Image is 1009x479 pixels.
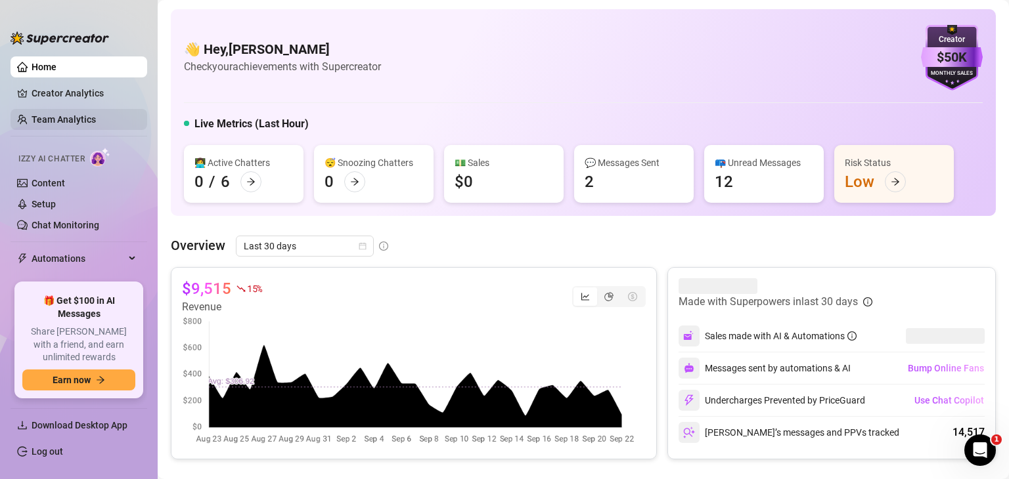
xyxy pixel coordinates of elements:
div: 14,517 [953,425,985,440]
a: Log out [32,446,63,457]
span: 1 [991,434,1002,445]
div: 12 [715,171,733,192]
article: Revenue [182,299,262,315]
span: arrow-right [246,177,256,186]
img: logo-BBDzfeDw.svg [11,31,109,45]
span: download [17,420,28,430]
div: 0 [194,171,204,192]
h5: Live Metrics (Last Hour) [194,116,309,132]
span: arrow-right [96,375,105,385]
span: Download Desktop App [32,420,127,430]
div: 2 [585,171,594,192]
img: svg%3e [683,427,695,438]
span: arrow-right [891,177,900,186]
article: Check your achievements with Supercreator [184,58,381,75]
div: segmented control [572,286,646,307]
article: Made with Superpowers in last 30 days [679,294,858,310]
span: dollar-circle [628,292,637,301]
span: Use Chat Copilot [914,395,984,406]
div: Monthly Sales [921,70,983,78]
span: line-chart [581,292,590,301]
span: Izzy AI Chatter [18,153,85,165]
div: 💬 Messages Sent [585,156,683,170]
img: AI Chatter [90,148,110,167]
a: Home [32,62,56,72]
a: Setup [32,199,56,209]
button: Use Chat Copilot [914,390,985,411]
div: 💵 Sales [455,156,553,170]
span: thunderbolt [17,253,28,264]
span: Earn now [53,375,91,385]
iframe: Intercom live chat [964,434,996,466]
a: Creator Analytics [32,83,137,104]
span: Share [PERSON_NAME] with a friend, and earn unlimited rewards [22,325,135,364]
span: arrow-right [350,177,359,186]
article: Overview [171,236,225,255]
img: svg%3e [684,363,694,373]
div: 😴 Snoozing Chatters [325,156,423,170]
div: Undercharges Prevented by PriceGuard [679,390,865,411]
a: Team Analytics [32,114,96,125]
div: Messages sent by automations & AI [679,358,851,379]
span: Last 30 days [244,236,366,256]
div: 6 [221,171,230,192]
div: [PERSON_NAME]’s messages and PPVs tracked [679,422,899,443]
span: info-circle [379,241,388,251]
span: Bump Online Fans [908,363,984,373]
button: Earn nowarrow-right [22,369,135,390]
span: 15 % [247,282,262,295]
a: Content [32,178,65,188]
div: $50K [921,47,983,68]
span: Automations [32,248,125,269]
span: Chat Copilot [32,274,125,295]
span: info-circle [863,297,872,306]
div: 📪 Unread Messages [715,156,813,170]
img: purple-badge-B9DA21FR.svg [921,25,983,91]
div: Risk Status [845,156,943,170]
span: fall [236,284,246,293]
img: svg%3e [683,394,695,406]
h4: 👋 Hey, [PERSON_NAME] [184,40,381,58]
span: calendar [359,242,367,250]
article: $9,515 [182,278,231,299]
div: Creator [921,33,983,46]
span: info-circle [847,331,857,341]
button: Bump Online Fans [907,358,985,379]
div: 👩‍💻 Active Chatters [194,156,293,170]
div: $0 [455,171,473,192]
div: 0 [325,171,334,192]
span: pie-chart [604,292,614,301]
a: Chat Monitoring [32,220,99,230]
span: 🎁 Get $100 in AI Messages [22,295,135,320]
img: svg%3e [683,330,695,342]
div: Sales made with AI & Automations [705,329,857,343]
